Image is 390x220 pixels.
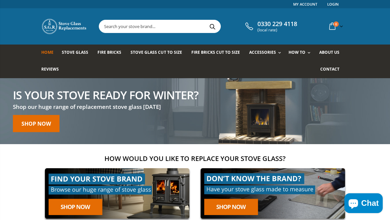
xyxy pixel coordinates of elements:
h2: Is your stove ready for winter? [13,89,198,100]
a: Fire Bricks [97,45,126,61]
a: Accessories [249,45,284,61]
span: Contact [320,66,339,72]
span: Stove Glass [62,49,88,55]
button: Search [205,20,220,33]
a: How To [289,45,314,61]
h3: Shop our huge range of replacement stove glass [DATE] [13,103,198,110]
a: Fire Bricks Cut To Size [191,45,245,61]
input: Search your stove brand... [99,20,281,33]
a: Home [41,45,58,61]
a: Shop now [13,115,59,132]
a: Stove Glass Cut To Size [131,45,187,61]
a: About us [319,45,344,61]
a: Reviews [41,61,64,78]
span: Stove Glass Cut To Size [131,49,182,55]
span: Home [41,49,54,55]
span: Fire Bricks Cut To Size [191,49,240,55]
span: Reviews [41,66,59,72]
span: Accessories [249,49,276,55]
span: About us [319,49,339,55]
h2: How would you like to replace your stove glass? [41,154,349,163]
a: 0 [327,20,344,33]
a: Stove Glass [62,45,93,61]
a: Contact [320,61,344,78]
span: Fire Bricks [97,49,121,55]
span: 0 [333,21,339,27]
span: How To [289,49,305,55]
img: Stove Glass Replacement [41,18,88,35]
inbox-online-store-chat: Shopify online store chat [342,193,385,215]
